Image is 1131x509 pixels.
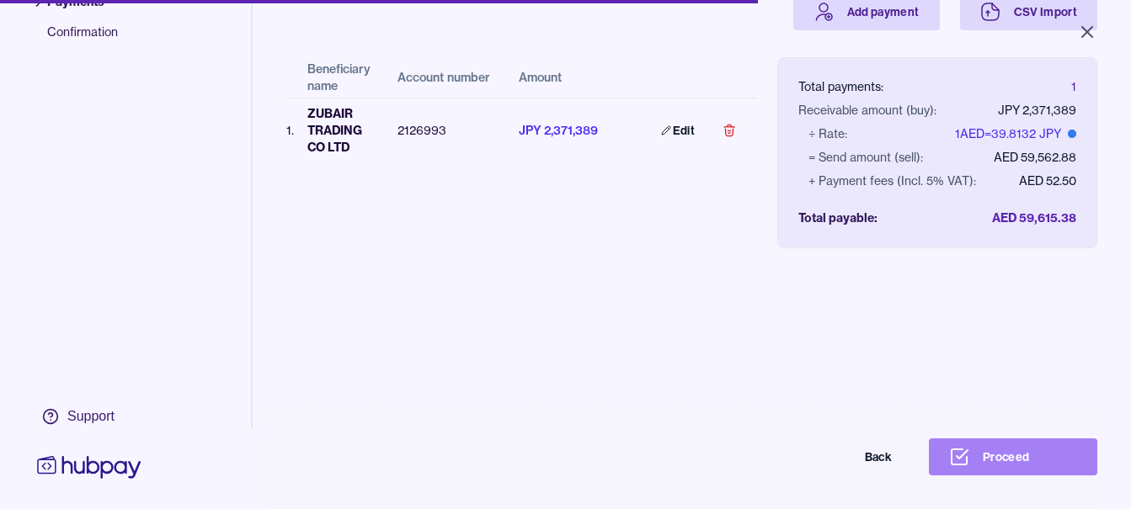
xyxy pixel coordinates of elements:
[992,209,1076,226] div: AED 59,615.38
[744,438,912,475] button: Back
[67,407,115,426] div: Support
[1057,13,1118,50] button: Close
[994,149,1076,166] div: AED 59,562.88
[798,102,936,119] div: Receivable amount (buy):
[955,125,1076,142] div: 1 AED = 39.8132 JPY
[808,172,976,189] div: + Payment fees (Incl. 5% VAT):
[998,102,1076,119] div: JPY 2,371,389
[384,57,505,98] th: Account number
[294,98,384,162] td: ZUBAIR TRADING CO LTD
[1019,172,1076,189] div: AED 52.50
[384,98,505,162] td: 2126993
[929,438,1097,475] button: Proceed
[47,24,118,54] span: Confirmation
[294,57,384,98] th: Beneficiary name
[808,149,923,166] div: = Send amount (sell):
[808,125,847,142] div: ÷ Rate:
[505,98,627,162] td: JPY 2,371,389
[34,399,145,434] a: Support
[505,57,627,98] th: Amount
[1071,78,1076,95] div: 1
[798,209,878,226] div: Total payable:
[286,98,294,162] td: 1 .
[641,112,715,149] a: Edit
[798,78,883,95] div: Total payments:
